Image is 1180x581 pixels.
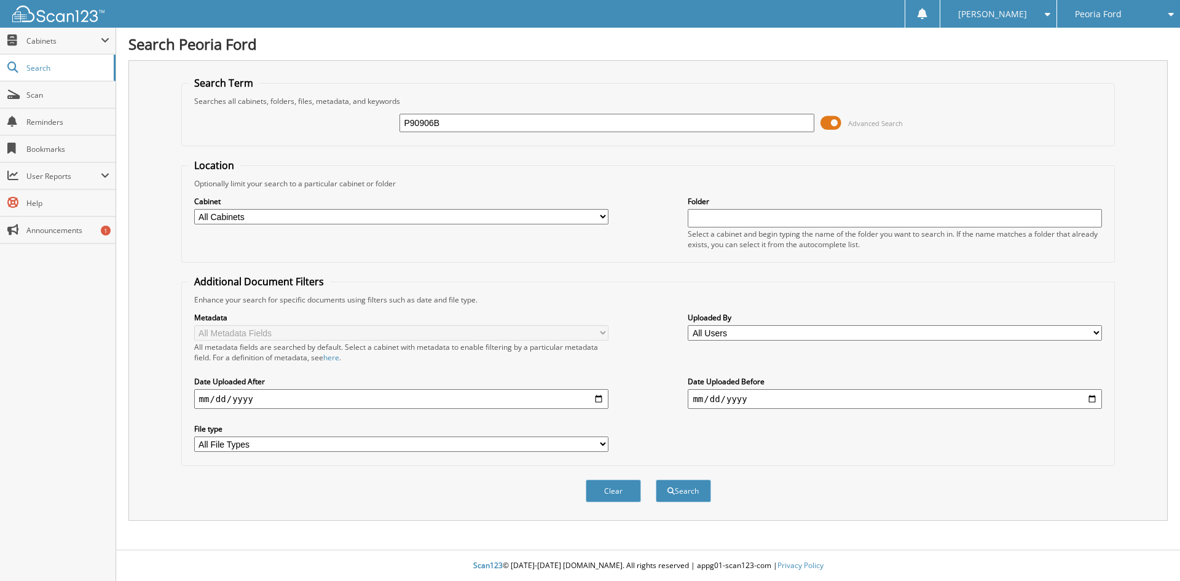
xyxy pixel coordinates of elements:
[26,198,109,208] span: Help
[1075,10,1122,18] span: Peoria Ford
[688,376,1102,387] label: Date Uploaded Before
[194,342,608,363] div: All metadata fields are searched by default. Select a cabinet with metadata to enable filtering b...
[848,119,903,128] span: Advanced Search
[958,10,1027,18] span: [PERSON_NAME]
[323,352,339,363] a: here
[188,178,1109,189] div: Optionally limit your search to a particular cabinet or folder
[116,551,1180,581] div: © [DATE]-[DATE] [DOMAIN_NAME]. All rights reserved | appg01-scan123-com |
[26,171,101,181] span: User Reports
[12,6,104,22] img: scan123-logo-white.svg
[688,229,1102,250] div: Select a cabinet and begin typing the name of the folder you want to search in. If the name match...
[194,424,608,434] label: File type
[688,196,1102,207] label: Folder
[26,63,108,73] span: Search
[26,36,101,46] span: Cabinets
[1119,522,1180,581] iframe: Chat Widget
[194,312,608,323] label: Metadata
[188,294,1109,305] div: Enhance your search for specific documents using filters such as date and file type.
[188,159,240,172] legend: Location
[188,76,259,90] legend: Search Term
[26,225,109,235] span: Announcements
[128,34,1168,54] h1: Search Peoria Ford
[26,90,109,100] span: Scan
[688,312,1102,323] label: Uploaded By
[194,196,608,207] label: Cabinet
[188,96,1109,106] div: Searches all cabinets, folders, files, metadata, and keywords
[194,389,608,409] input: start
[194,376,608,387] label: Date Uploaded After
[777,560,824,571] a: Privacy Policy
[26,144,109,154] span: Bookmarks
[188,275,330,288] legend: Additional Document Filters
[656,480,711,502] button: Search
[586,480,641,502] button: Clear
[26,117,109,127] span: Reminders
[101,226,111,235] div: 1
[473,560,503,571] span: Scan123
[688,389,1102,409] input: end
